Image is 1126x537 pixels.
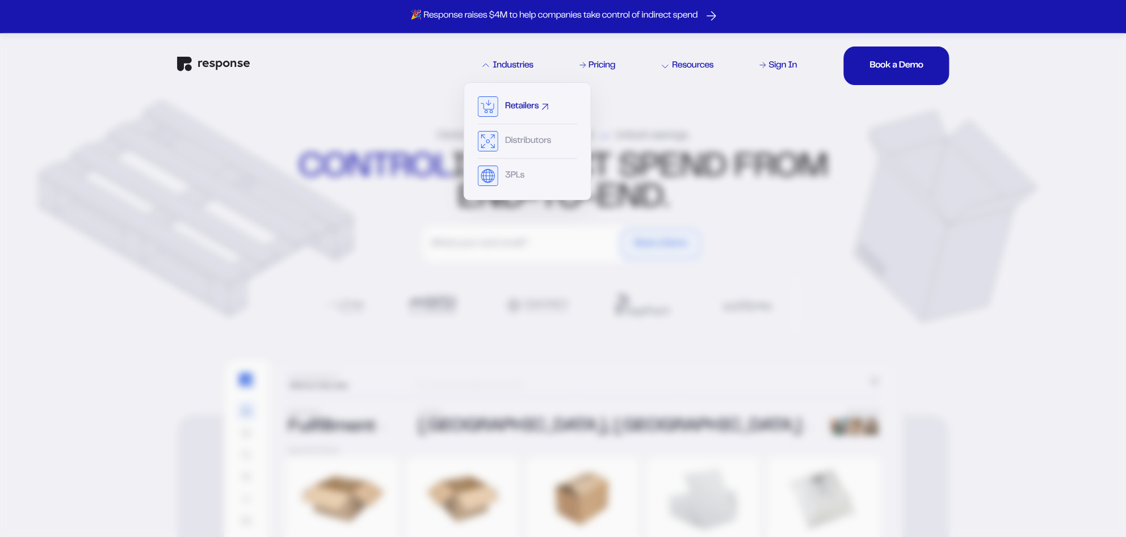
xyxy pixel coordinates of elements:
button: Book a DemoBook a DemoBook a DemoBook a DemoBook a DemoBook a Demo [843,46,949,85]
button: Book a Demo [620,229,701,259]
div: Book a Demo [869,61,923,70]
div: Book a Demo [635,239,687,248]
button: Retailers [505,102,548,111]
div: Centralize orders, control spend [436,130,690,142]
button: Distributors [505,137,561,146]
a: Sign In [758,59,799,73]
div: Distributors [505,137,551,146]
div: indirect spend from end-to-end. [296,153,831,214]
a: Response Home [177,57,250,74]
strong: control [299,153,451,183]
div: Resources [662,61,713,70]
span: Unlock savings. [615,130,690,142]
div: Industries [482,61,533,70]
p: 🎉 Response raises $4M to help companies take control of indirect spend [410,10,698,22]
img: Response Logo [177,57,250,71]
div: [GEOGRAPHIC_DATA], [GEOGRAPHIC_DATA] [418,418,812,436]
a: Pricing [578,59,617,73]
div: 3PLs [505,171,524,180]
button: 3PLs [505,171,534,180]
div: Fulfillment [288,418,405,437]
div: Sign In [768,61,797,70]
input: What's your work email? [425,229,617,259]
div: Retailers [505,102,539,111]
div: Pricing [589,61,615,70]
